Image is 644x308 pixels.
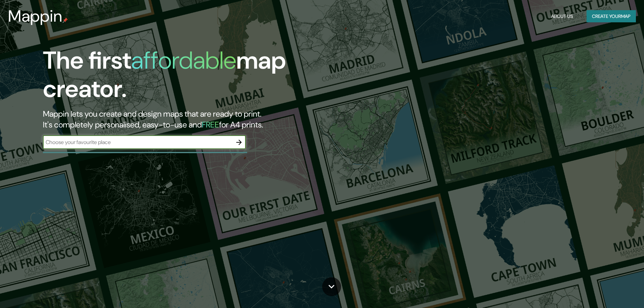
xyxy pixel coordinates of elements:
[8,7,63,26] h3: Mappin
[202,119,219,130] h5: FREE
[43,109,365,130] h2: Mappin lets you create and design maps that are ready to print. It's completely personalised, eas...
[43,46,365,109] h1: The first map creator.
[63,18,68,23] img: mappin-pin
[548,10,576,23] button: About Us
[131,45,236,76] h1: affordable
[43,138,232,146] input: Choose your favourite place
[587,10,636,23] button: Create yourmap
